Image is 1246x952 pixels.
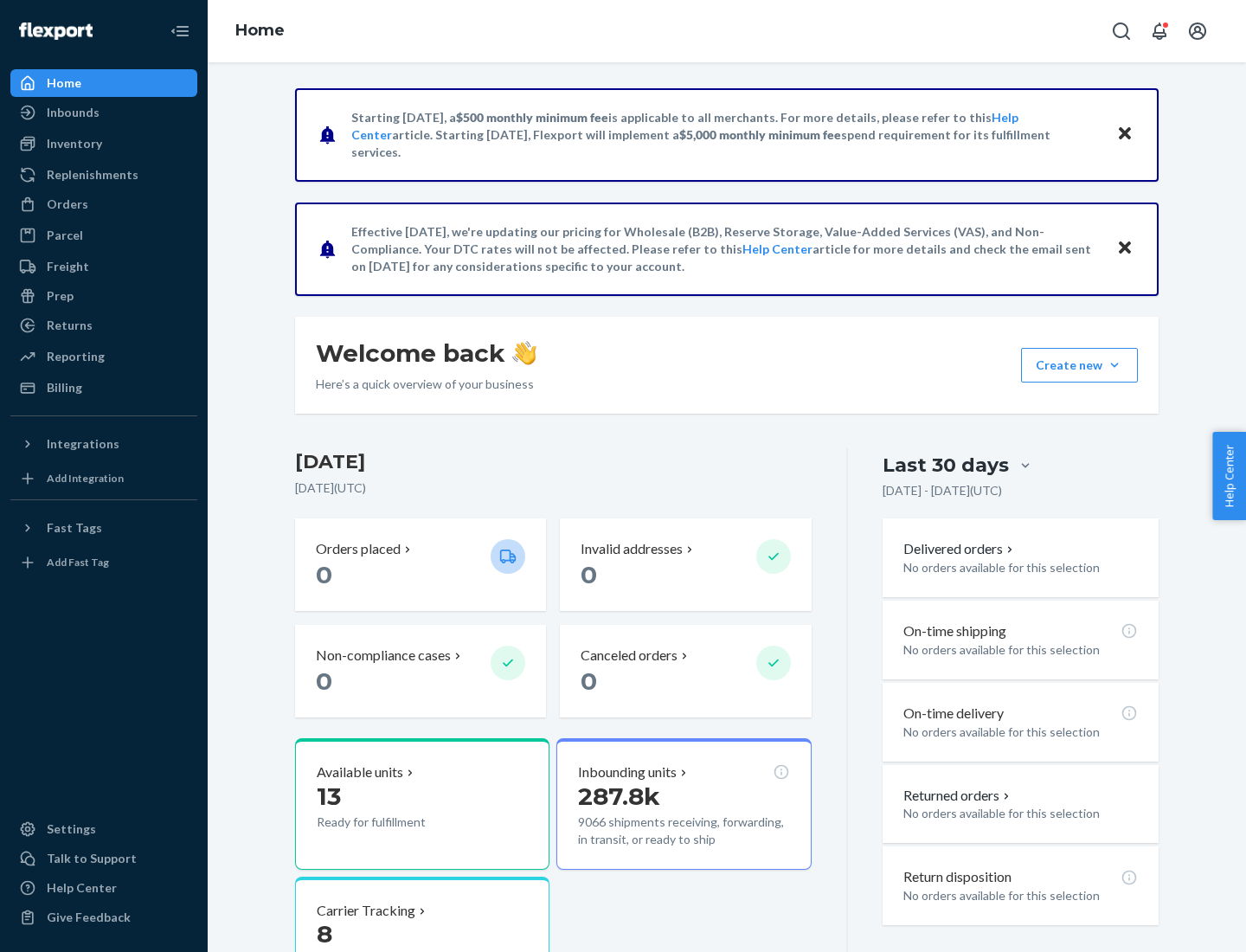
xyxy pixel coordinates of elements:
[903,704,1004,724] p: On-time delivery
[316,646,451,666] p: Non-compliance cases
[47,317,93,334] div: Returns
[10,282,197,310] a: Prep
[295,625,546,717] button: Non-compliance cases 0
[47,435,119,453] div: Integrations
[10,253,197,280] a: Freight
[742,241,812,256] a: Help Center
[316,666,332,696] span: 0
[317,762,403,782] p: Available units
[316,376,536,393] p: Here’s a quick overview of your business
[1021,348,1138,383] button: Create new
[47,879,117,897] div: Help Center
[10,549,197,576] a: Add Fast Tag
[560,518,811,611] button: Invalid addresses 0
[581,560,597,589] span: 0
[581,666,597,696] span: 0
[295,479,812,497] p: [DATE] ( UTC )
[903,641,1138,659] p: No orders available for this selection
[47,74,81,92] div: Home
[47,166,138,183] div: Replenishments
[1104,14,1139,48] button: Open Search Box
[222,6,299,56] ol: breadcrumbs
[317,901,415,921] p: Carrier Tracking
[47,519,102,537] div: Fast Tags
[10,130,197,158] a: Inventory
[903,539,1017,559] button: Delivered orders
[47,820,96,838] div: Settings
[295,738,549,870] button: Available units13Ready for fulfillment
[317,814,477,831] p: Ready for fulfillment
[456,110,608,125] span: $500 monthly minimum fee
[47,471,124,486] div: Add Integration
[578,782,660,811] span: 287.8k
[295,448,812,476] h3: [DATE]
[679,127,841,142] span: $5,000 monthly minimum fee
[10,222,197,249] a: Parcel
[883,452,1009,479] div: Last 30 days
[295,518,546,611] button: Orders placed 0
[351,109,1100,161] p: Starting [DATE], a is applicable to all merchants. For more details, please refer to this article...
[10,904,197,931] button: Give Feedback
[10,514,197,542] button: Fast Tags
[903,867,1012,887] p: Return disposition
[19,23,93,40] img: Flexport logo
[47,379,82,396] div: Billing
[903,559,1138,576] p: No orders available for this selection
[903,805,1138,822] p: No orders available for this selection
[903,786,1013,806] button: Returned orders
[10,161,197,189] a: Replenishments
[317,919,332,949] span: 8
[10,312,197,339] a: Returns
[10,99,197,126] a: Inbounds
[1114,122,1136,147] button: Close
[10,190,197,218] a: Orders
[578,814,789,848] p: 9066 shipments receiving, forwarding, in transit, or ready to ship
[47,555,109,569] div: Add Fast Tag
[47,135,102,152] div: Inventory
[10,465,197,492] a: Add Integration
[1142,14,1177,48] button: Open notifications
[581,539,683,559] p: Invalid addresses
[47,227,83,244] div: Parcel
[47,850,137,867] div: Talk to Support
[351,223,1100,275] p: Effective [DATE], we're updating our pricing for Wholesale (B2B), Reserve Storage, Value-Added Se...
[903,621,1006,641] p: On-time shipping
[903,887,1138,904] p: No orders available for this selection
[560,625,811,717] button: Canceled orders 0
[1180,14,1215,48] button: Open account menu
[1114,236,1136,261] button: Close
[47,348,105,365] div: Reporting
[316,539,401,559] p: Orders placed
[317,782,341,811] span: 13
[1212,432,1246,520] button: Help Center
[512,341,536,365] img: hand-wave emoji
[47,104,100,121] div: Inbounds
[10,815,197,843] a: Settings
[47,909,131,926] div: Give Feedback
[556,738,811,870] button: Inbounding units287.8k9066 shipments receiving, forwarding, in transit, or ready to ship
[578,762,677,782] p: Inbounding units
[903,724,1138,741] p: No orders available for this selection
[10,874,197,902] a: Help Center
[235,21,285,40] a: Home
[10,374,197,402] a: Billing
[10,69,197,97] a: Home
[10,343,197,370] a: Reporting
[581,646,678,666] p: Canceled orders
[47,287,74,305] div: Prep
[883,482,1002,499] p: [DATE] - [DATE] ( UTC )
[316,338,536,369] h1: Welcome back
[47,258,89,275] div: Freight
[163,14,197,48] button: Close Navigation
[10,845,197,872] a: Talk to Support
[10,430,197,458] button: Integrations
[47,196,88,213] div: Orders
[316,560,332,589] span: 0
